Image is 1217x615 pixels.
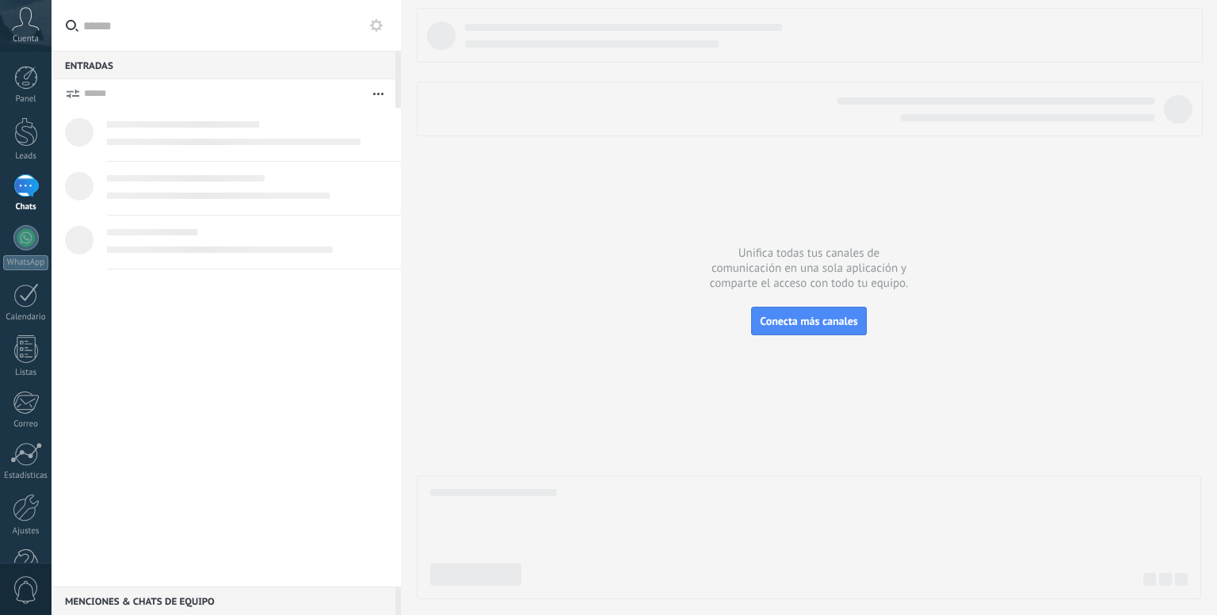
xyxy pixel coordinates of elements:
button: Conecta más canales [751,307,866,335]
div: WhatsApp [3,255,48,270]
div: Leads [3,151,49,162]
div: Estadísticas [3,471,49,481]
div: Panel [3,94,49,105]
div: Entradas [52,51,395,79]
div: Ajustes [3,526,49,537]
span: Conecta más canales [760,314,857,328]
div: Calendario [3,312,49,323]
div: Menciones & Chats de equipo [52,586,395,615]
div: Listas [3,368,49,378]
div: Correo [3,419,49,430]
span: Cuenta [13,34,39,44]
div: Chats [3,202,49,212]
